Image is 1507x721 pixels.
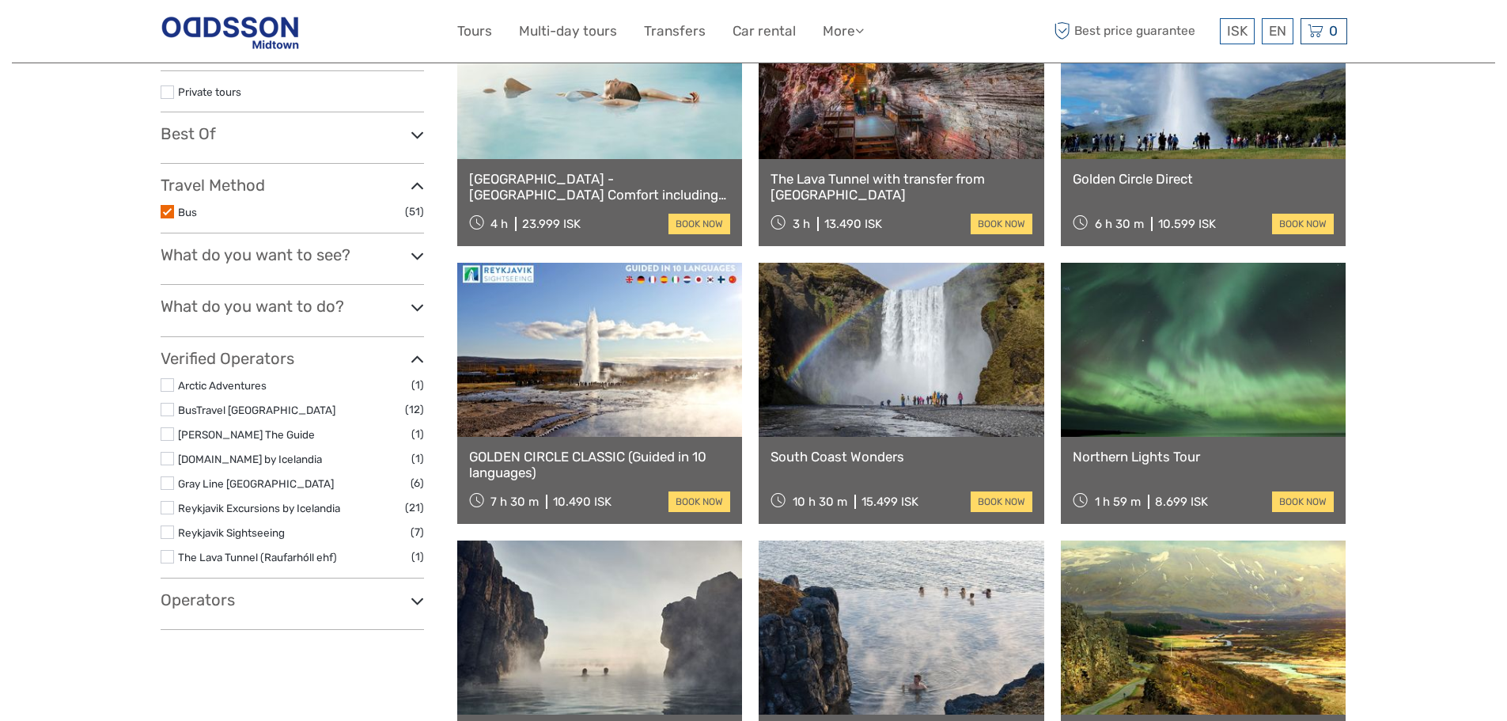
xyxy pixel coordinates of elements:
a: Tours [457,20,492,43]
a: Arctic Adventures [178,379,267,392]
span: (21) [405,499,424,517]
span: (7) [411,523,424,541]
div: 15.499 ISK [861,495,918,509]
span: (1) [411,450,424,468]
span: 7 h 30 m [490,495,539,509]
span: (1) [411,425,424,443]
a: book now [971,491,1032,512]
a: GOLDEN CIRCLE CLASSIC (Guided in 10 languages) [469,449,731,481]
div: EN [1262,18,1293,44]
a: Reykjavik Sightseeing [178,526,285,539]
span: (12) [405,400,424,419]
span: ISK [1227,23,1248,39]
span: 6 h 30 m [1095,217,1144,231]
a: Reykjavik Excursions by Icelandia [178,502,340,514]
a: [GEOGRAPHIC_DATA] - [GEOGRAPHIC_DATA] Comfort including admission [469,171,731,203]
span: 3 h [793,217,810,231]
h3: Best Of [161,124,424,143]
h3: What do you want to see? [161,245,424,264]
a: The Lava Tunnel with transfer from [GEOGRAPHIC_DATA] [771,171,1032,203]
h3: What do you want to do? [161,297,424,316]
a: book now [1272,214,1334,234]
span: 10 h 30 m [793,495,847,509]
span: (6) [411,474,424,492]
span: (51) [405,203,424,221]
a: Multi-day tours [519,20,617,43]
a: More [823,20,864,43]
div: 13.490 ISK [824,217,882,231]
a: book now [668,214,730,234]
a: Golden Circle Direct [1073,171,1335,187]
a: Private tours [178,85,241,98]
a: Northern Lights Tour [1073,449,1335,465]
div: 23.999 ISK [522,217,581,231]
a: Gray Line [GEOGRAPHIC_DATA] [178,477,334,490]
h3: Verified Operators [161,349,424,368]
span: 1 h 59 m [1095,495,1141,509]
span: (1) [411,376,424,394]
div: 10.490 ISK [553,495,612,509]
span: 0 [1327,23,1340,39]
a: Transfers [644,20,706,43]
a: book now [668,491,730,512]
h3: Travel Method [161,176,424,195]
a: Bus [178,206,197,218]
a: BusTravel [GEOGRAPHIC_DATA] [178,404,335,416]
div: 10.599 ISK [1158,217,1216,231]
span: (1) [411,548,424,566]
a: Car rental [733,20,796,43]
div: 8.699 ISK [1155,495,1208,509]
a: book now [971,214,1032,234]
span: Best price guarantee [1051,18,1216,44]
span: 4 h [490,217,508,231]
h3: Operators [161,590,424,609]
a: [DOMAIN_NAME] by Icelandia [178,453,322,465]
a: The Lava Tunnel (Raufarhóll ehf) [178,551,337,564]
a: South Coast Wonders [771,449,1032,465]
a: book now [1272,491,1334,512]
img: Reykjavik Residence [161,12,300,51]
a: [PERSON_NAME] The Guide [178,428,315,441]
